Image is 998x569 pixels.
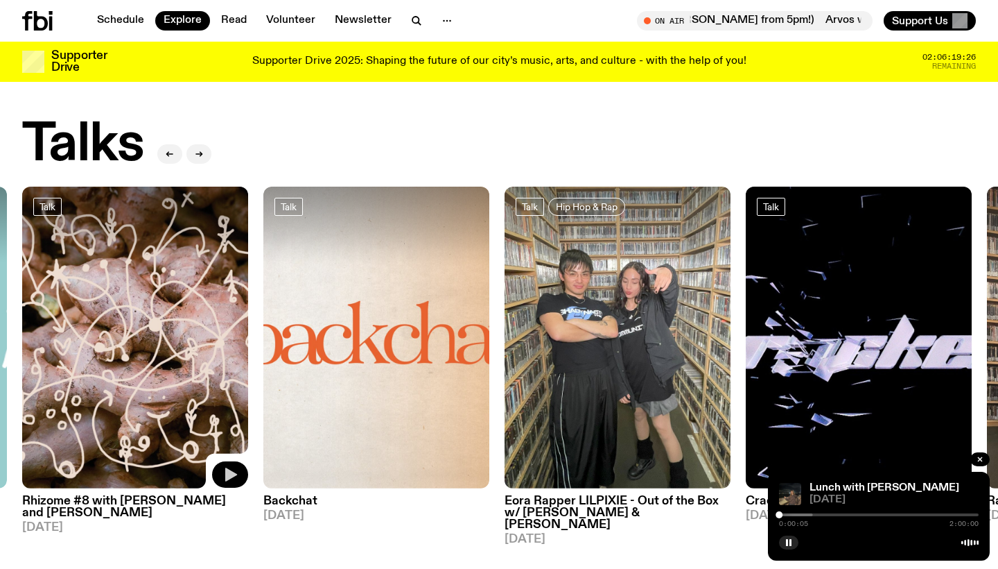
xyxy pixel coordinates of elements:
[505,495,730,531] h3: Eora Rapper LILPIXIE - Out of the Box w/ [PERSON_NAME] & [PERSON_NAME]
[274,198,303,216] a: Talk
[884,11,976,31] button: Support Us
[809,495,979,505] span: [DATE]
[22,119,143,171] h2: Talks
[33,198,62,216] a: Talk
[779,483,801,505] img: Izzy Page stands above looking down at Opera Bar. She poses in front of the Harbour Bridge in the...
[516,198,544,216] a: Talk
[949,520,979,527] span: 2:00:00
[932,62,976,70] span: Remaining
[213,11,255,31] a: Read
[40,201,55,212] span: Talk
[892,15,948,27] span: Support Us
[746,489,972,522] a: Cracked[DATE]
[22,489,248,534] a: Rhizome #8 with [PERSON_NAME] and [PERSON_NAME][DATE]
[252,56,746,68] p: Supporter Drive 2025: Shaping the future of our city’s music, arts, and culture - with the help o...
[522,201,538,212] span: Talk
[922,53,976,61] span: 02:06:19:26
[51,50,107,74] h3: Supporter Drive
[505,489,730,545] a: Eora Rapper LILPIXIE - Out of the Box w/ [PERSON_NAME] & [PERSON_NAME][DATE]
[505,534,730,545] span: [DATE]
[263,489,489,522] a: Backchat[DATE]
[809,482,959,493] a: Lunch with [PERSON_NAME]
[22,187,248,489] img: A close up picture of a bunch of ginger roots. Yellow squiggles with arrows, hearts and dots are ...
[89,11,152,31] a: Schedule
[22,495,248,519] h3: Rhizome #8 with [PERSON_NAME] and [PERSON_NAME]
[155,11,210,31] a: Explore
[258,11,324,31] a: Volunteer
[746,187,972,489] img: Logo for Podcast Cracked. Black background, with white writing, with glass smashing graphics
[556,201,618,212] span: Hip Hop & Rap
[263,510,489,522] span: [DATE]
[779,520,808,527] span: 0:00:05
[746,510,972,522] span: [DATE]
[326,11,400,31] a: Newsletter
[263,495,489,507] h3: Backchat
[637,11,873,31] button: On AirArvos with [PERSON_NAME] (plus [PERSON_NAME] from 5pm!)Arvos with [PERSON_NAME] (plus [PERS...
[757,198,785,216] a: Talk
[548,198,625,216] a: Hip Hop & Rap
[281,201,297,212] span: Talk
[763,201,779,212] span: Talk
[746,495,972,507] h3: Cracked
[22,522,248,534] span: [DATE]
